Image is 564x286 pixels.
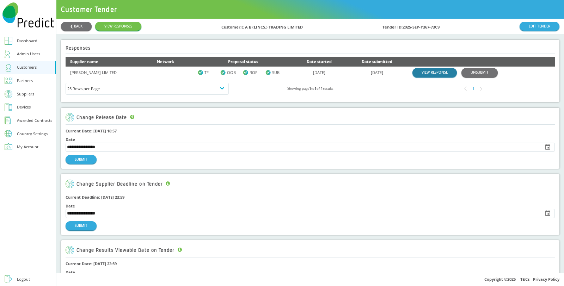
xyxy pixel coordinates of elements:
[66,260,555,268] h1: Current Date: [DATE] 23:59
[17,77,33,85] div: Partners
[17,117,52,124] div: Awarded Contracts
[2,2,54,27] img: Predict Mobile
[314,86,317,91] b: 1
[66,137,555,142] h4: Date
[66,221,97,230] button: SUBMIT
[533,276,559,282] a: Privacy Policy
[265,69,288,76] div: SUB
[157,58,189,66] div: Network
[198,69,288,76] a: TF OOB ROP SUB
[66,204,555,208] h4: Date
[17,37,37,45] div: Dashboard
[412,68,457,77] a: VIEW RESPONSE
[350,58,403,66] div: Date submitted
[520,276,529,282] a: T&Cs
[17,104,31,111] div: Devices
[66,128,555,135] h1: Current Date: [DATE] 18:57
[520,22,559,31] a: EDIT TENDER
[66,155,97,164] button: SUBMIT
[198,58,288,66] div: Proposal status
[541,207,554,220] button: Choose date, selected date is Sep 27, 2025
[382,22,440,31] div: Tender ID: 2025-SEP-Y367-73C9
[198,69,220,76] div: TF
[66,246,182,254] div: Change Results Viewable Date on Tender
[17,132,48,136] div: Country Settings
[17,50,40,58] div: Admin Users
[70,58,148,66] div: Supplier name
[66,194,555,201] h1: Current Deadline: [DATE] 23:59
[309,86,311,91] b: 1
[17,91,34,98] div: Suppliers
[541,141,554,154] button: Choose date, selected date is Sep 16, 2025
[321,86,323,91] b: 1
[66,180,170,188] div: Change Supplier Deadline on Tender
[461,68,498,77] button: UNSUBMIT
[229,85,392,93] div: Showing page to of results
[66,270,555,274] h4: Date
[221,22,303,31] div: Customer: C A B (LINCS.) TRADING LIMITED
[66,113,134,122] div: Change Release Date
[70,70,117,75] a: [PERSON_NAME] LIMITED
[56,273,564,286] div: Copyright © 2025
[371,70,383,75] a: [DATE]
[66,45,91,51] h2: Responses
[61,22,92,31] button: ❮ BACK
[470,85,477,93] div: 1
[95,22,141,31] a: VIEW RESPONSES
[17,64,37,71] div: Customers
[67,85,227,93] div: 25 Rows per Page
[313,70,325,75] a: [DATE]
[17,143,38,151] div: My Account
[220,69,243,76] div: OOB
[17,276,30,283] div: Logout
[298,58,342,66] div: Date started
[243,69,265,76] div: ROP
